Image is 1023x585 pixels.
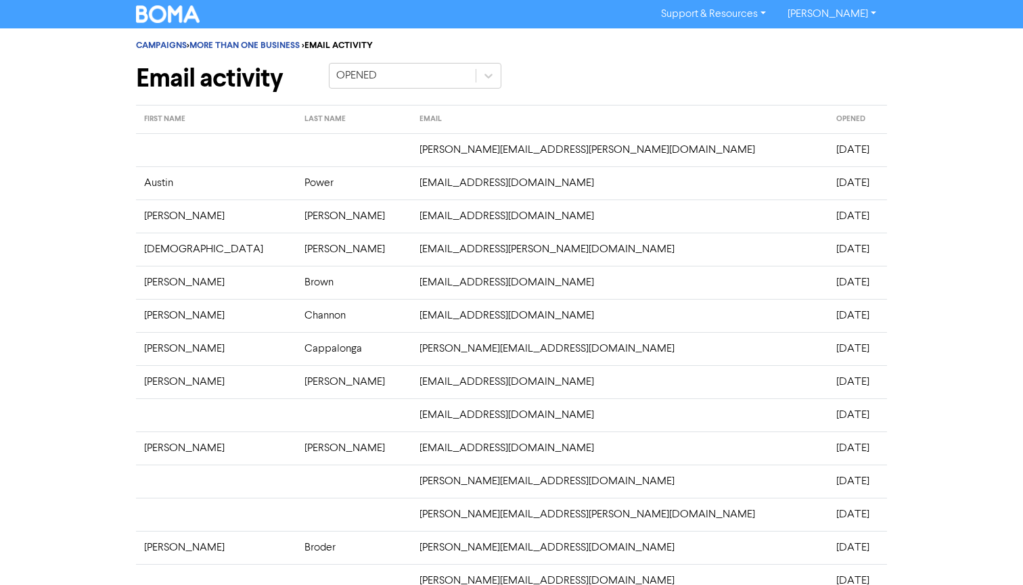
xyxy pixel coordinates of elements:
td: [PERSON_NAME] [136,431,296,465]
td: [PERSON_NAME] [296,431,411,465]
div: OPENED [336,68,377,84]
div: > > EMAIL ACTIVITY [136,39,887,52]
td: [PERSON_NAME] [136,531,296,564]
td: [PERSON_NAME] [136,200,296,233]
td: [DATE] [828,465,887,498]
td: [EMAIL_ADDRESS][PERSON_NAME][DOMAIN_NAME] [411,233,829,266]
a: [PERSON_NAME] [777,3,887,25]
td: [PERSON_NAME][EMAIL_ADDRESS][DOMAIN_NAME] [411,465,829,498]
td: [EMAIL_ADDRESS][DOMAIN_NAME] [411,299,829,332]
td: [DATE] [828,398,887,431]
td: [PERSON_NAME] [296,365,411,398]
td: Cappalonga [296,332,411,365]
td: [PERSON_NAME][EMAIL_ADDRESS][PERSON_NAME][DOMAIN_NAME] [411,133,829,166]
img: BOMA Logo [136,5,200,23]
td: [DATE] [828,266,887,299]
td: [PERSON_NAME] [136,332,296,365]
td: Broder [296,531,411,564]
td: [PERSON_NAME] [136,365,296,398]
th: OPENED [828,106,887,134]
a: Support & Resources [650,3,777,25]
h1: Email activity [136,63,309,94]
a: CAMPAIGNS [136,40,187,51]
td: Power [296,166,411,200]
td: Brown [296,266,411,299]
td: [PERSON_NAME][EMAIL_ADDRESS][DOMAIN_NAME] [411,332,829,365]
td: [DATE] [828,200,887,233]
th: EMAIL [411,106,829,134]
td: [DATE] [828,531,887,564]
iframe: Chat Widget [955,520,1023,585]
td: [EMAIL_ADDRESS][DOMAIN_NAME] [411,266,829,299]
td: [EMAIL_ADDRESS][DOMAIN_NAME] [411,365,829,398]
td: [PERSON_NAME][EMAIL_ADDRESS][PERSON_NAME][DOMAIN_NAME] [411,498,829,531]
td: [DATE] [828,498,887,531]
td: [DATE] [828,365,887,398]
td: [EMAIL_ADDRESS][DOMAIN_NAME] [411,398,829,431]
td: [EMAIL_ADDRESS][DOMAIN_NAME] [411,166,829,200]
td: Austin [136,166,296,200]
td: [PERSON_NAME] [296,200,411,233]
td: [DATE] [828,133,887,166]
td: [DEMOGRAPHIC_DATA] [136,233,296,266]
td: [EMAIL_ADDRESS][DOMAIN_NAME] [411,431,829,465]
td: [DATE] [828,299,887,332]
td: Channon [296,299,411,332]
th: LAST NAME [296,106,411,134]
th: FIRST NAME [136,106,296,134]
td: [DATE] [828,332,887,365]
td: [PERSON_NAME] [136,299,296,332]
a: MORE THAN ONE BUSINESS [189,40,300,51]
td: [EMAIL_ADDRESS][DOMAIN_NAME] [411,200,829,233]
td: [DATE] [828,431,887,465]
td: [DATE] [828,166,887,200]
td: [PERSON_NAME] [296,233,411,266]
td: [PERSON_NAME] [136,266,296,299]
td: [DATE] [828,233,887,266]
td: [PERSON_NAME][EMAIL_ADDRESS][DOMAIN_NAME] [411,531,829,564]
